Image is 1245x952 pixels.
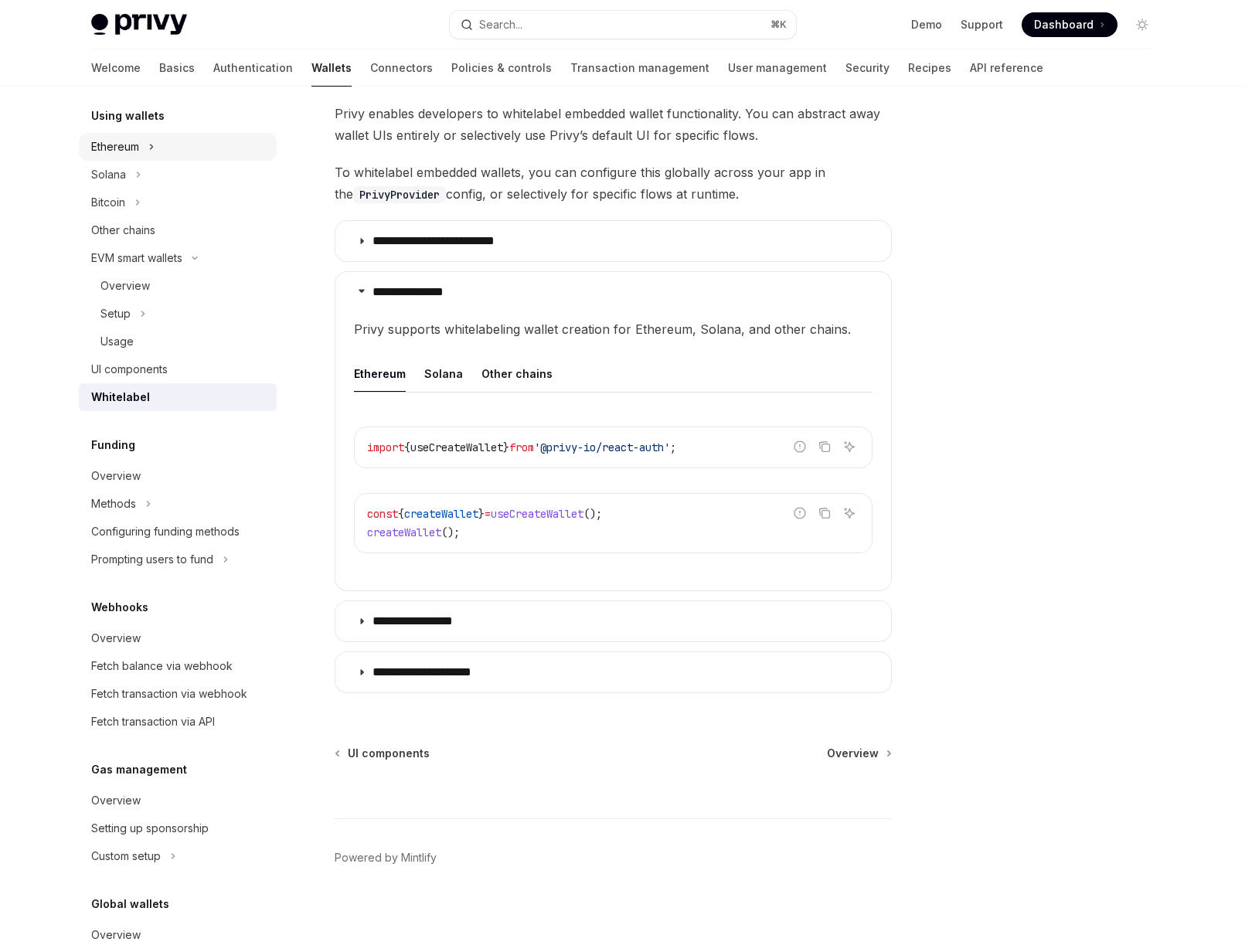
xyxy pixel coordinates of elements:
[100,277,150,295] div: Overview
[79,546,277,573] button: Toggle Prompting users to fund section
[911,17,942,32] a: Demo
[100,304,131,323] div: Setup
[367,507,398,521] span: const
[1034,17,1094,32] span: Dashboard
[79,161,277,189] button: Toggle Solana section
[583,507,602,521] span: ();
[79,133,277,161] button: Toggle Ethereum section
[79,189,277,216] button: Toggle Bitcoin section
[503,440,509,454] span: }
[1022,12,1117,37] a: Dashboard
[91,49,141,87] a: Welcome
[479,15,522,34] div: Search...
[91,436,135,454] h5: Funding
[451,49,552,87] a: Policies & controls
[335,161,892,205] span: To whitelabel embedded wallets, you can configure this globally across your app in the config, or...
[79,787,277,814] a: Overview
[79,842,277,870] button: Toggle Custom setup section
[79,300,277,328] button: Toggle Setup section
[410,440,503,454] span: useCreateWallet
[970,49,1043,87] a: API reference
[367,440,404,454] span: import
[91,388,150,406] div: Whitelabel
[91,221,155,240] div: Other chains
[790,437,810,457] button: Report incorrect code
[91,847,161,865] div: Custom setup
[79,355,277,383] a: UI components
[91,598,148,617] h5: Webhooks
[91,467,141,485] div: Overview
[91,657,233,675] div: Fetch balance via webhook
[728,49,827,87] a: User management
[91,926,141,944] div: Overview
[91,791,141,810] div: Overview
[79,490,277,518] button: Toggle Methods section
[159,49,195,87] a: Basics
[91,819,209,838] div: Setting up sponsorship
[509,440,534,454] span: from
[790,503,810,523] button: Report incorrect code
[336,746,430,761] a: UI components
[91,522,240,541] div: Configuring funding methods
[398,507,404,521] span: {
[91,165,126,184] div: Solana
[91,760,187,779] h5: Gas management
[91,895,169,913] h5: Global wallets
[91,138,139,156] div: Ethereum
[91,685,247,703] div: Fetch transaction via webhook
[79,272,277,300] a: Overview
[770,19,787,31] span: ⌘ K
[367,525,441,539] span: createWallet
[961,17,1003,32] a: Support
[404,507,478,521] span: createWallet
[91,14,187,36] img: light logo
[91,550,213,569] div: Prompting users to fund
[91,360,168,379] div: UI components
[815,437,835,457] button: Copy the contents from the code block
[91,495,136,513] div: Methods
[845,49,890,87] a: Security
[79,216,277,244] a: Other chains
[311,49,352,87] a: Wallets
[354,355,406,392] div: Ethereum
[478,507,485,521] span: }
[79,383,277,411] a: Whitelabel
[481,355,553,392] div: Other chains
[354,318,873,340] span: Privy supports whitelabeling wallet creation for Ethereum, Solana, and other chains.
[348,746,430,761] span: UI components
[91,629,141,648] div: Overview
[450,11,796,39] button: Open search
[1130,12,1155,37] button: Toggle dark mode
[670,440,676,454] span: ;
[79,708,277,736] a: Fetch transaction via API
[213,49,293,87] a: Authentication
[839,437,859,457] button: Ask AI
[91,712,215,731] div: Fetch transaction via API
[335,103,892,146] span: Privy enables developers to whitelabel embedded wallet functionality. You can abstract away walle...
[441,525,460,539] span: ();
[827,746,890,761] a: Overview
[79,624,277,652] a: Overview
[100,332,134,351] div: Usage
[79,328,277,355] a: Usage
[839,503,859,523] button: Ask AI
[79,921,277,949] a: Overview
[370,49,433,87] a: Connectors
[79,462,277,490] a: Overview
[424,355,463,392] div: Solana
[79,652,277,680] a: Fetch balance via webhook
[79,244,277,272] button: Toggle EVM smart wallets section
[91,107,165,125] h5: Using wallets
[91,249,182,267] div: EVM smart wallets
[534,440,670,454] span: '@privy-io/react-auth'
[404,440,410,454] span: {
[491,507,583,521] span: useCreateWallet
[570,49,709,87] a: Transaction management
[335,850,437,865] a: Powered by Mintlify
[908,49,951,87] a: Recipes
[79,814,277,842] a: Setting up sponsorship
[485,507,491,521] span: =
[79,680,277,708] a: Fetch transaction via webhook
[353,186,446,203] code: PrivyProvider
[827,746,879,761] span: Overview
